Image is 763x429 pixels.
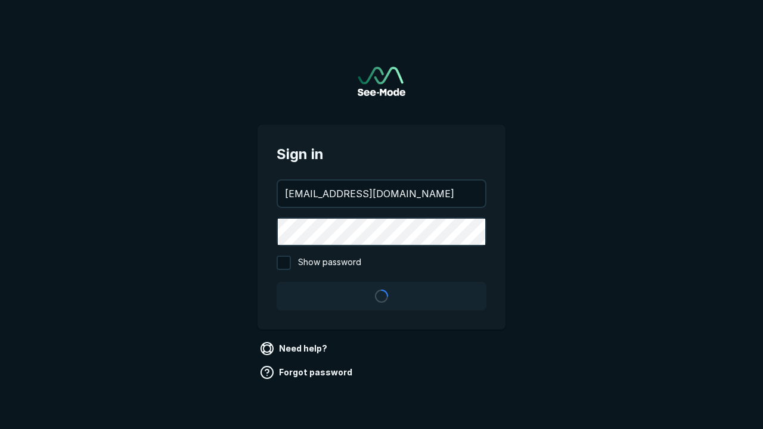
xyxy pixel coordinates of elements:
a: Go to sign in [358,67,405,96]
input: your@email.com [278,181,485,207]
img: See-Mode Logo [358,67,405,96]
a: Need help? [258,339,332,358]
a: Forgot password [258,363,357,382]
span: Show password [298,256,361,270]
span: Sign in [277,144,486,165]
